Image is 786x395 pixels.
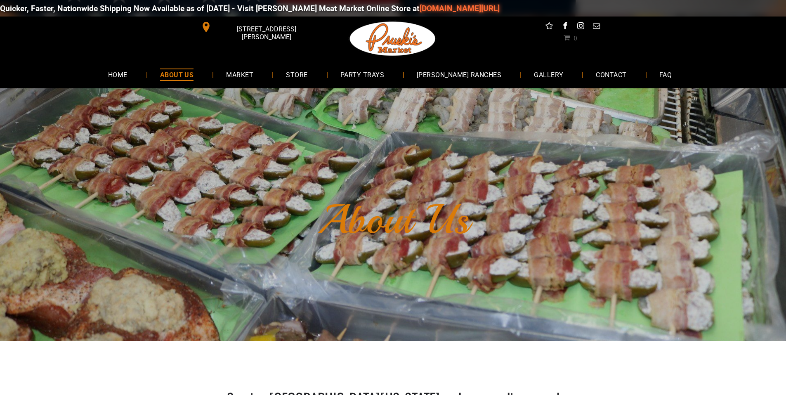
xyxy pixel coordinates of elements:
a: instagram [575,21,586,33]
a: MARKET [214,64,266,85]
a: ABOUT US [148,64,206,85]
a: email [591,21,602,33]
span: [STREET_ADDRESS][PERSON_NAME] [213,21,319,45]
a: CONTACT [583,64,639,85]
a: facebook [559,21,570,33]
a: PARTY TRAYS [328,64,397,85]
a: [STREET_ADDRESS][PERSON_NAME] [195,21,321,33]
span: 0 [574,34,577,41]
a: STORE [274,64,320,85]
a: HOME [96,64,140,85]
a: Social network [544,21,555,33]
font: About Us [317,194,469,245]
a: GALLERY [522,64,576,85]
img: Pruski-s+Market+HQ+Logo2-1920w.png [348,17,437,61]
a: [PERSON_NAME] RANCHES [404,64,514,85]
a: FAQ [647,64,684,85]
